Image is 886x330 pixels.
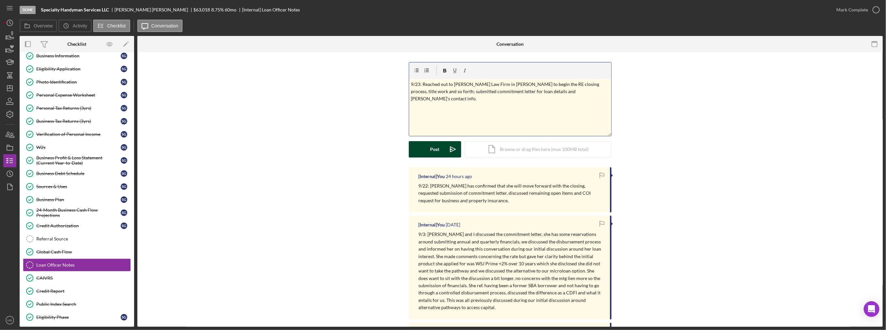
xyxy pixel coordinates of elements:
p: 9/22: [PERSON_NAME] has confirmed that she will move forward with the closing, requested submissi... [419,182,603,204]
a: Global Cash Flow [23,245,131,258]
time: 2025-09-03 14:28 [446,222,460,227]
a: Business PlanSG [23,193,131,206]
a: CAIVRS [23,272,131,285]
a: Referral Source [23,232,131,245]
div: S G [121,157,127,164]
a: Business Tax Returns (3yrs)SG [23,115,131,128]
a: W2sSG [23,141,131,154]
a: Photo IdentificationSG [23,75,131,89]
div: Post [430,141,440,157]
div: S G [121,79,127,85]
div: $63,018 [194,7,210,12]
div: Photo Identification [36,79,121,85]
div: [Internal] You [419,174,445,179]
label: Conversation [151,23,179,28]
div: 60 mo [225,7,236,12]
div: CAIVRS [36,275,130,281]
a: Business InformationSG [23,49,131,62]
div: Business Debt Schedule [36,171,121,176]
a: Eligibility PhaseSG [23,311,131,324]
a: Public Index Search [23,298,131,311]
div: Mark Complete [836,3,868,16]
div: S G [121,170,127,177]
div: Checklist [67,41,86,47]
button: Checklist [93,20,130,32]
a: Loan Officer Notes [23,258,131,272]
div: Eligibility Application [36,66,121,72]
div: Personal Tax Returns (3yrs) [36,106,121,111]
label: Checklist [107,23,126,28]
a: 24-Month Business Cash Flow ProjectionsSG [23,206,131,219]
div: [Internal] You [419,222,445,227]
a: Credit Report [23,285,131,298]
text: MR [8,319,12,322]
div: S G [121,183,127,190]
div: Conversation [496,41,524,47]
a: Credit AuthorizationSG [23,219,131,232]
div: Verification of Personal Income [36,132,121,137]
div: S G [121,131,127,138]
button: Overview [20,20,57,32]
div: Done [20,6,36,14]
a: Personal Tax Returns (3yrs)SG [23,102,131,115]
div: [Internal] Loan Officer Notes [242,7,300,12]
div: Sources & Uses [36,184,121,189]
div: Business Profit & Loss Statement (Current Year-to-Date) [36,155,121,166]
div: Public Index Search [36,302,130,307]
div: Open Intercom Messenger [864,301,879,317]
div: S G [121,118,127,124]
div: S G [121,144,127,151]
div: Eligibility Phase [36,315,121,320]
button: Conversation [137,20,183,32]
b: Specialty Handyman Services LLC [41,7,109,12]
div: S G [121,196,127,203]
a: Verification of Personal IncomeSG [23,128,131,141]
a: Business Profit & Loss Statement (Current Year-to-Date)SG [23,154,131,167]
a: Business Debt ScheduleSG [23,167,131,180]
div: S G [121,92,127,98]
div: 24-Month Business Cash Flow Projections [36,207,121,218]
a: Sources & UsesSG [23,180,131,193]
div: Credit Report [36,289,130,294]
time: 2025-09-22 13:45 [446,174,472,179]
div: [PERSON_NAME] [PERSON_NAME] [114,7,194,12]
div: Referral Source [36,236,130,241]
a: Eligibility ApplicationSG [23,62,131,75]
p: 9/3: [PERSON_NAME] and I discussed the commitment letter, she has some reservations around submit... [419,231,603,311]
div: S G [121,66,127,72]
div: Global Cash Flow [36,249,130,255]
div: S G [121,209,127,216]
div: S G [121,314,127,321]
div: S G [121,105,127,111]
a: Personal Expense WorksheetSG [23,89,131,102]
div: Business Plan [36,197,121,202]
div: Credit Authorization [36,223,121,228]
div: Business Information [36,53,121,58]
button: Mark Complete [830,3,883,16]
label: Activity [73,23,87,28]
button: Post [409,141,461,157]
button: Activity [59,20,91,32]
div: S G [121,223,127,229]
div: S G [121,53,127,59]
button: MR [3,314,16,327]
div: Loan Officer Notes [36,262,130,268]
div: Personal Expense Worksheet [36,92,121,98]
p: 9/23: Reached out to [PERSON_NAME] Law Firm in [PERSON_NAME] to begin the RE closing process, tit... [411,81,609,103]
div: W2s [36,145,121,150]
div: Business Tax Returns (3yrs) [36,119,121,124]
label: Overview [34,23,53,28]
div: 8.75 % [211,7,224,12]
